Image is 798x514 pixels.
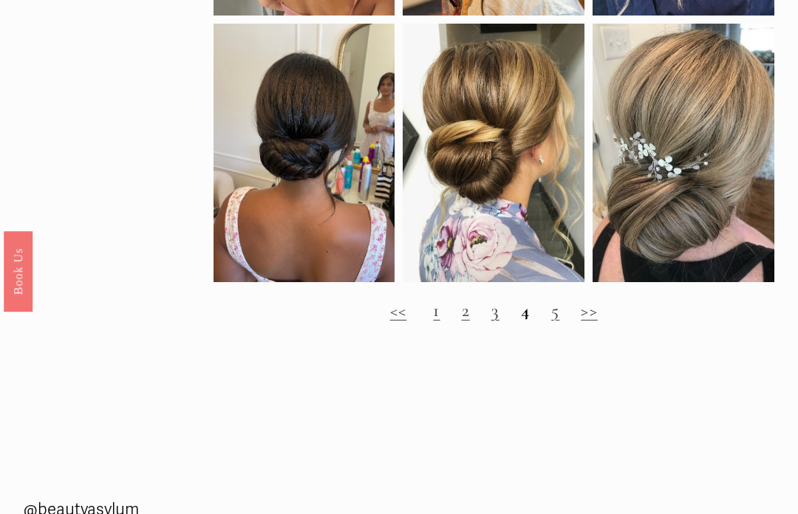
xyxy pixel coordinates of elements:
[521,299,530,321] strong: 4
[581,299,597,321] a: >>
[433,299,440,321] a: 1
[390,299,406,321] a: <<
[4,231,33,312] a: Book Us
[491,299,499,321] a: 3
[462,299,470,321] a: 2
[551,299,559,321] a: 5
